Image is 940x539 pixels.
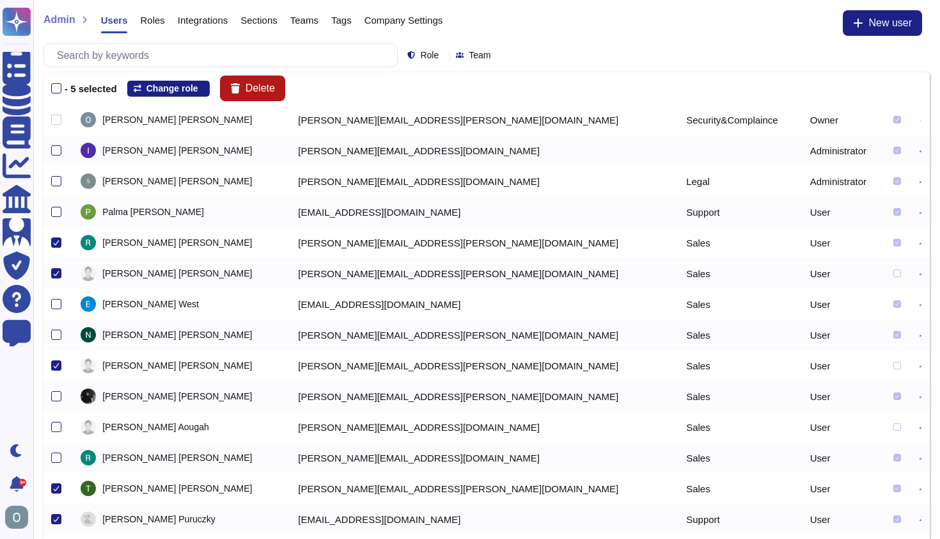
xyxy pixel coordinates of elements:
[146,84,198,93] span: Change role
[803,319,886,350] td: User
[803,381,886,412] td: User
[803,197,886,227] td: User
[102,207,204,216] span: Palma [PERSON_NAME]
[101,15,128,25] span: Users
[81,450,96,465] img: user
[331,15,352,25] span: Tags
[803,104,886,135] td: Owner
[803,473,886,504] td: User
[81,235,96,250] img: user
[140,15,164,25] span: Roles
[102,392,252,401] span: [PERSON_NAME] [PERSON_NAME]
[364,15,443,25] span: Company Settings
[102,484,252,493] span: [PERSON_NAME] [PERSON_NAME]
[803,135,886,166] td: Administrator
[81,112,96,127] img: user
[81,419,96,435] img: user
[803,258,886,289] td: User
[678,104,803,135] td: Security&Complaince
[678,319,803,350] td: Sales
[803,289,886,319] td: User
[678,227,803,258] td: Sales
[81,143,96,158] img: user
[290,473,678,504] td: [PERSON_NAME][EMAIL_ADDRESS][PERSON_NAME][DOMAIN_NAME]
[5,506,28,529] img: user
[102,361,252,370] span: [PERSON_NAME] [PERSON_NAME]
[65,84,117,93] span: - 5 selected
[678,289,803,319] td: Sales
[290,135,678,166] td: [PERSON_NAME][EMAIL_ADDRESS][DOMAIN_NAME]
[81,389,96,404] img: user
[678,442,803,473] td: Sales
[678,197,803,227] td: Support
[19,479,26,487] div: 9+
[678,166,803,197] td: Legal
[290,166,678,197] td: [PERSON_NAME][EMAIL_ADDRESS][DOMAIN_NAME]
[81,173,96,189] img: user
[51,44,397,67] input: Search by keywords
[240,15,278,25] span: Sections
[678,350,803,381] td: Sales
[102,238,252,247] span: [PERSON_NAME] [PERSON_NAME]
[102,269,252,278] span: [PERSON_NAME] [PERSON_NAME]
[81,358,96,373] img: user
[290,381,678,412] td: [PERSON_NAME][EMAIL_ADDRESS][PERSON_NAME][DOMAIN_NAME]
[220,76,285,101] button: Delete
[803,412,886,442] td: User
[290,258,678,289] td: [PERSON_NAME][EMAIL_ADDRESS][PERSON_NAME][DOMAIN_NAME]
[102,515,215,524] span: [PERSON_NAME] Puruczky
[81,511,96,527] img: user
[803,504,886,535] td: User
[102,115,252,124] span: [PERSON_NAME] [PERSON_NAME]
[469,51,490,60] span: Team
[678,504,803,535] td: Support
[102,146,252,155] span: [PERSON_NAME] [PERSON_NAME]
[102,177,252,186] span: [PERSON_NAME] [PERSON_NAME]
[81,481,96,496] img: user
[803,166,886,197] td: Administrator
[678,412,803,442] td: Sales
[290,504,678,535] td: [EMAIL_ADDRESS][DOMAIN_NAME]
[102,300,199,309] span: [PERSON_NAME] West
[843,10,922,36] button: New user
[290,350,678,381] td: [PERSON_NAME][EMAIL_ADDRESS][PERSON_NAME][DOMAIN_NAME]
[290,319,678,350] td: [PERSON_NAME][EMAIL_ADDRESS][PERSON_NAME][DOMAIN_NAME]
[290,197,678,227] td: [EMAIL_ADDRESS][DOMAIN_NAME]
[290,104,678,135] td: [PERSON_NAME][EMAIL_ADDRESS][PERSON_NAME][DOMAIN_NAME]
[290,442,678,473] td: [PERSON_NAME][EMAIL_ADDRESS][DOMAIN_NAME]
[81,296,96,312] img: user
[290,15,318,25] span: Teams
[803,227,886,258] td: User
[178,15,228,25] span: Integrations
[290,227,678,258] td: [PERSON_NAME][EMAIL_ADDRESS][PERSON_NAME][DOMAIN_NAME]
[290,289,678,319] td: [EMAIL_ADDRESS][DOMAIN_NAME]
[868,18,912,28] span: New user
[81,266,96,281] img: user
[102,453,252,462] span: [PERSON_NAME] [PERSON_NAME]
[102,330,252,339] span: [PERSON_NAME] [PERSON_NAME]
[678,258,803,289] td: Sales
[290,412,678,442] td: [PERSON_NAME][EMAIL_ADDRESS][DOMAIN_NAME]
[102,422,209,431] span: [PERSON_NAME] Aougah
[803,350,886,381] td: User
[81,327,96,342] img: user
[678,381,803,412] td: Sales
[43,15,75,25] span: Admin
[3,503,37,531] button: user
[678,473,803,504] td: Sales
[803,442,886,473] td: User
[246,83,275,93] span: Delete
[420,51,439,60] span: Role
[81,204,96,220] img: user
